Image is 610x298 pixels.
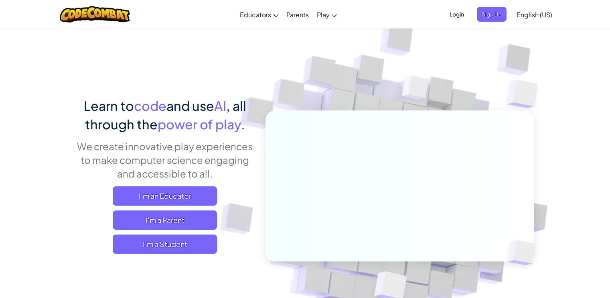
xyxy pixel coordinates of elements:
span: Educators [240,10,271,19]
img: CodeCombat logo [60,6,130,22]
span: Learn to [84,98,134,114]
span: and use [166,98,214,114]
a: Play [313,4,341,25]
span: . [241,116,245,132]
a: I'm an Educator [113,186,217,206]
button: Sign Up [477,7,507,22]
span: Play [317,10,330,19]
button: I'm a Student [113,235,217,254]
span: power of play [158,116,241,132]
p: We create innovative play experiences to make computer science engaging and accessible to all. [77,139,253,180]
a: Educators [236,4,282,25]
span: English (US) [517,10,552,19]
span: code [134,98,166,114]
a: English (US) [513,4,556,25]
img: Overlap cubes [387,60,444,120]
a: I'm a Parent [113,210,217,230]
button: Login [445,7,469,22]
img: Overlap cubes [494,223,554,282]
a: Parents [282,4,313,25]
span: AI [214,98,226,114]
img: Overlap cubes [491,60,560,128]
